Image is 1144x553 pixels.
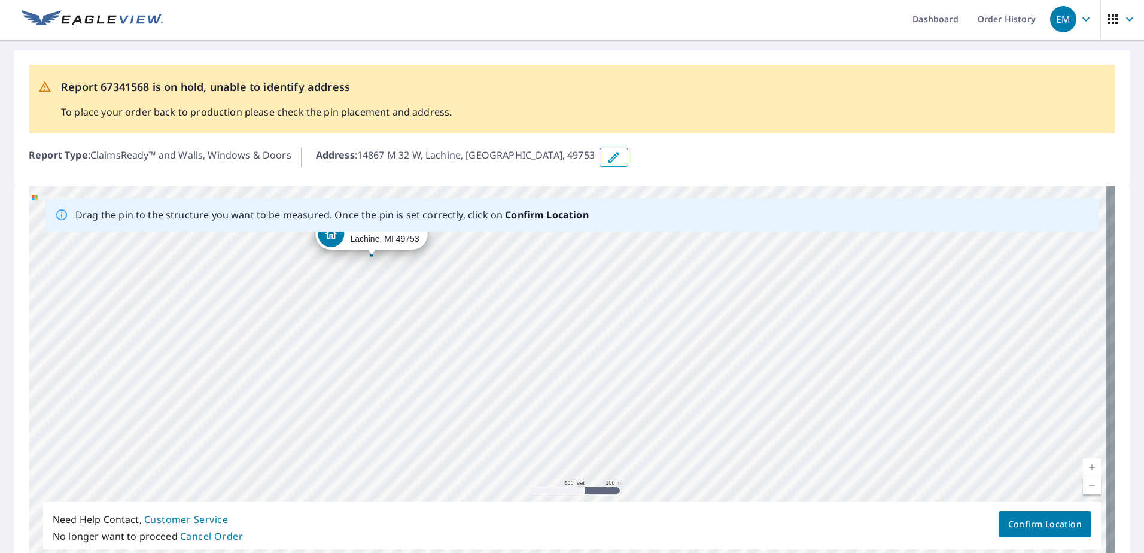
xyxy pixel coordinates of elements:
[1083,458,1101,476] a: Current Level 16, Zoom In
[61,105,452,119] p: To place your order back to production please check the pin placement and address.
[180,528,244,545] button: Cancel Order
[53,528,243,545] p: No longer want to proceed
[29,148,291,167] p: : ClaimsReady™ and Walls, Windows & Doors
[144,511,228,528] button: Customer Service
[53,511,243,528] p: Need Help Contact,
[1083,476,1101,494] a: Current Level 16, Zoom Out
[61,79,452,95] p: Report 67341568 is on hold, unable to identify address
[75,208,589,222] p: Drag the pin to the structure you want to be measured. Once the pin is set correctly, click on
[505,208,588,221] b: Confirm Location
[1008,517,1082,532] span: Confirm Location
[316,148,595,167] p: : 14867 M 32 W, Lachine, [GEOGRAPHIC_DATA], 49753
[316,148,355,162] b: Address
[29,148,88,162] b: Report Type
[22,10,163,28] img: EV Logo
[999,511,1091,537] button: Confirm Location
[1050,6,1076,32] div: EM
